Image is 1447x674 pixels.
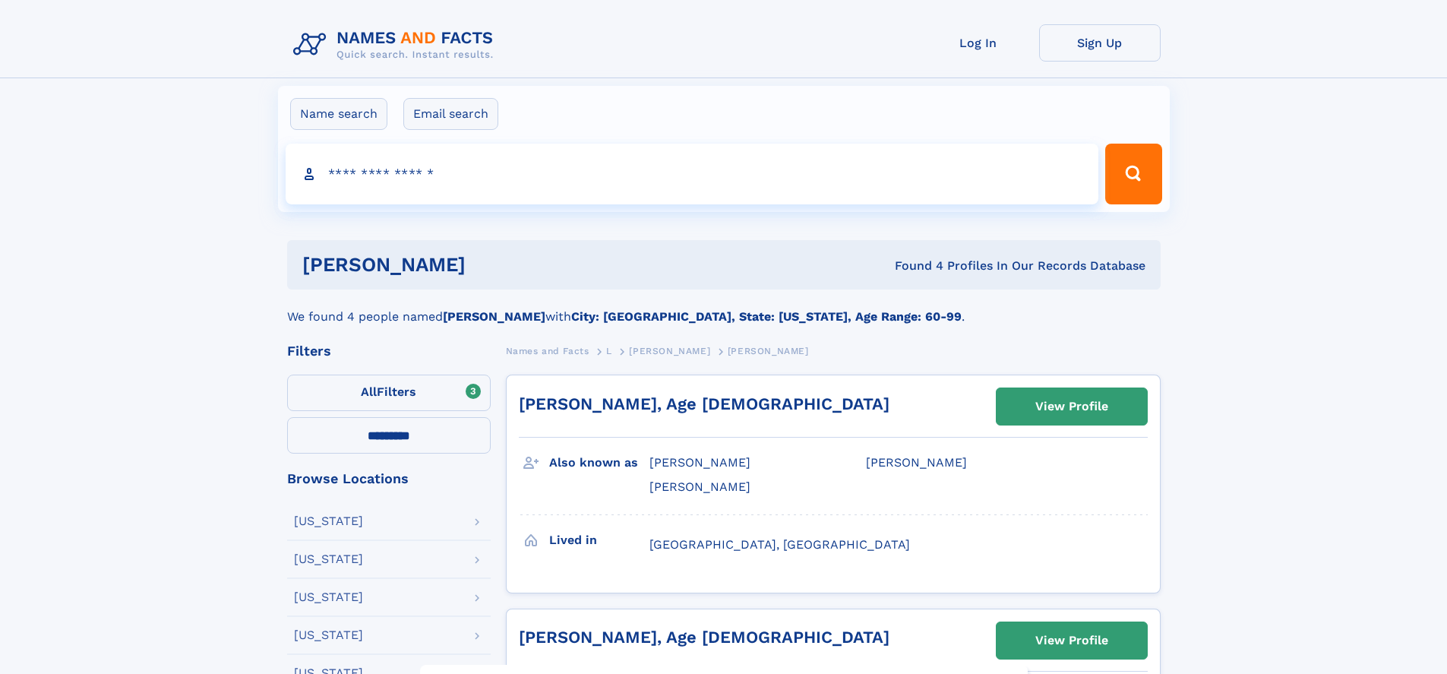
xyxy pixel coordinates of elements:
div: [US_STATE] [294,629,363,641]
h3: Lived in [549,527,649,553]
label: Name search [290,98,387,130]
b: City: [GEOGRAPHIC_DATA], State: [US_STATE], Age Range: 60-99 [571,309,962,324]
a: Sign Up [1039,24,1161,62]
div: [US_STATE] [294,515,363,527]
span: L [606,346,612,356]
div: We found 4 people named with . [287,290,1161,326]
div: Filters [287,344,491,358]
span: [PERSON_NAME] [629,346,710,356]
a: L [606,341,612,360]
div: [US_STATE] [294,591,363,603]
a: [PERSON_NAME], Age [DEMOGRAPHIC_DATA] [519,394,889,413]
input: search input [286,144,1099,204]
div: View Profile [1035,623,1108,658]
label: Email search [403,98,498,130]
a: View Profile [997,388,1147,425]
span: [PERSON_NAME] [649,455,750,470]
span: [GEOGRAPHIC_DATA], [GEOGRAPHIC_DATA] [649,537,910,552]
span: [PERSON_NAME] [866,455,967,470]
a: Names and Facts [506,341,589,360]
label: Filters [287,375,491,411]
a: [PERSON_NAME], Age [DEMOGRAPHIC_DATA] [519,628,889,647]
img: Logo Names and Facts [287,24,506,65]
a: View Profile [997,622,1147,659]
div: Browse Locations [287,472,491,486]
div: View Profile [1035,389,1108,424]
h1: [PERSON_NAME] [302,255,681,274]
h3: Also known as [549,450,649,476]
b: [PERSON_NAME] [443,309,545,324]
span: [PERSON_NAME] [728,346,809,356]
a: [PERSON_NAME] [629,341,710,360]
button: Search Button [1105,144,1161,204]
div: [US_STATE] [294,553,363,565]
span: [PERSON_NAME] [649,479,750,494]
a: Log In [918,24,1039,62]
div: Found 4 Profiles In Our Records Database [680,258,1145,274]
span: All [361,384,377,399]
